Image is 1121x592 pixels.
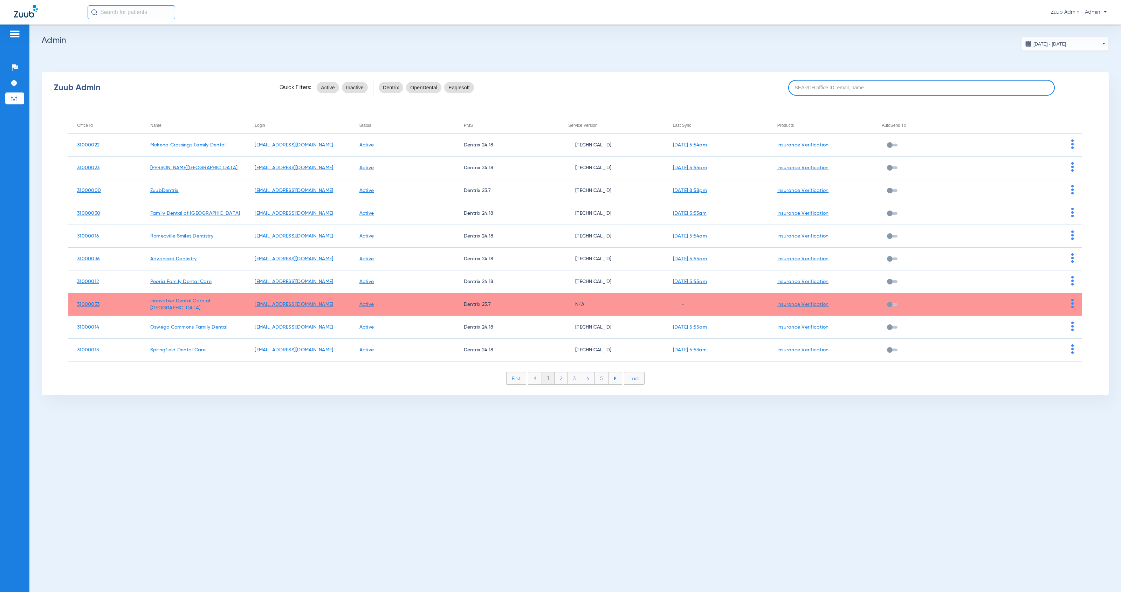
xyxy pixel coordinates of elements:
[150,347,206,352] a: Springfield Dental Care
[777,188,829,193] a: Insurance Verification
[777,165,829,170] a: Insurance Verification
[77,325,99,330] a: 31000014
[448,84,470,91] span: Eaglesoft
[255,165,333,170] a: [EMAIL_ADDRESS][DOMAIN_NAME]
[359,122,455,129] div: Status
[1071,230,1074,240] img: group-dot-blue.svg
[255,143,333,147] a: [EMAIL_ADDRESS][DOMAIN_NAME]
[359,302,374,307] a: Active
[255,211,333,216] a: [EMAIL_ADDRESS][DOMAIN_NAME]
[255,325,333,330] a: [EMAIL_ADDRESS][DOMAIN_NAME]
[559,316,664,339] td: [TECHNICAL_ID]
[673,325,707,330] a: [DATE] 5:55am
[673,165,707,170] a: [DATE] 5:55am
[568,122,597,129] div: Service Version
[777,279,829,284] a: Insurance Verification
[882,122,906,129] div: AutoSend Tx
[77,165,99,170] a: 31000023
[788,80,1055,96] input: SEARCH office ID, email, name
[777,143,829,147] a: Insurance Verification
[359,279,374,284] a: Active
[455,293,559,316] td: Dentrix 23.7
[150,256,197,261] a: Advanced Dentistry
[42,37,1109,44] h2: Admin
[777,122,873,129] div: Products
[624,372,645,385] li: Last
[464,122,473,129] div: PMS
[673,122,692,129] div: Last Sync
[150,234,214,239] a: Romeoville Smiles Dentistry
[581,372,595,384] li: 4
[542,372,555,384] li: 1
[559,179,664,202] td: [TECHNICAL_ID]
[673,279,707,284] a: [DATE] 5:55am
[534,376,536,380] img: arrow-left-blue.svg
[77,122,142,129] div: Office Id
[1071,322,1074,331] img: group-dot-blue.svg
[359,234,374,239] a: Active
[455,316,559,339] td: Dentrix 24.18
[559,225,664,248] td: [TECHNICAL_ID]
[777,302,829,307] a: Insurance Verification
[455,225,559,248] td: Dentrix 24.18
[359,256,374,261] a: Active
[559,270,664,293] td: [TECHNICAL_ID]
[673,302,684,307] span: -
[673,347,707,352] a: [DATE] 5:53am
[559,339,664,362] td: [TECHNICAL_ID]
[673,143,707,147] a: [DATE] 5:54am
[1021,37,1109,51] button: [DATE] - [DATE]
[568,122,664,129] div: Service Version
[455,179,559,202] td: Dentrix 23.7
[150,298,211,310] a: Innovative Dental Care of [GEOGRAPHIC_DATA]
[1071,139,1074,149] img: group-dot-blue.svg
[455,339,559,362] td: Dentrix 24.18
[150,279,212,284] a: Peoria Family Dental Care
[88,5,175,19] input: Search for patients
[321,84,335,91] span: Active
[255,347,333,352] a: [EMAIL_ADDRESS][DOMAIN_NAME]
[77,122,92,129] div: Office Id
[150,188,179,193] a: ZuubDentrix
[673,122,769,129] div: Last Sync
[1071,344,1074,354] img: group-dot-blue.svg
[1071,208,1074,217] img: group-dot-blue.svg
[255,256,333,261] a: [EMAIL_ADDRESS][DOMAIN_NAME]
[150,122,246,129] div: Name
[410,84,437,91] span: OpenDental
[673,234,707,239] a: [DATE] 5:54am
[673,256,707,261] a: [DATE] 5:55am
[54,84,267,91] div: Zuub Admin
[379,81,474,95] mat-chip-listbox: pms-filters
[673,211,707,216] a: [DATE] 5:53am
[91,9,97,15] img: Search Icon
[150,143,226,147] a: Mokena Crossings Family Dental
[346,84,364,91] span: Inactive
[777,256,829,261] a: Insurance Verification
[359,325,374,330] a: Active
[568,372,581,384] li: 3
[559,202,664,225] td: [TECHNICAL_ID]
[455,202,559,225] td: Dentrix 24.18
[359,165,374,170] a: Active
[359,122,371,129] div: Status
[455,248,559,270] td: Dentrix 24.18
[14,5,38,18] img: Zuub Logo
[1071,299,1074,308] img: group-dot-blue.svg
[777,211,829,216] a: Insurance Verification
[555,372,568,384] li: 2
[255,302,333,307] a: [EMAIL_ADDRESS][DOMAIN_NAME]
[595,372,608,384] li: 5
[255,234,333,239] a: [EMAIL_ADDRESS][DOMAIN_NAME]
[77,211,100,216] a: 31000030
[255,122,350,129] div: Login
[1071,162,1074,172] img: group-dot-blue.svg
[777,325,829,330] a: Insurance Verification
[559,134,664,157] td: [TECHNICAL_ID]
[1051,9,1107,16] span: Zuub Admin - Admin
[77,234,99,239] a: 31000016
[1071,185,1074,194] img: group-dot-blue.svg
[150,122,161,129] div: Name
[464,122,559,129] div: PMS
[255,279,333,284] a: [EMAIL_ADDRESS][DOMAIN_NAME]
